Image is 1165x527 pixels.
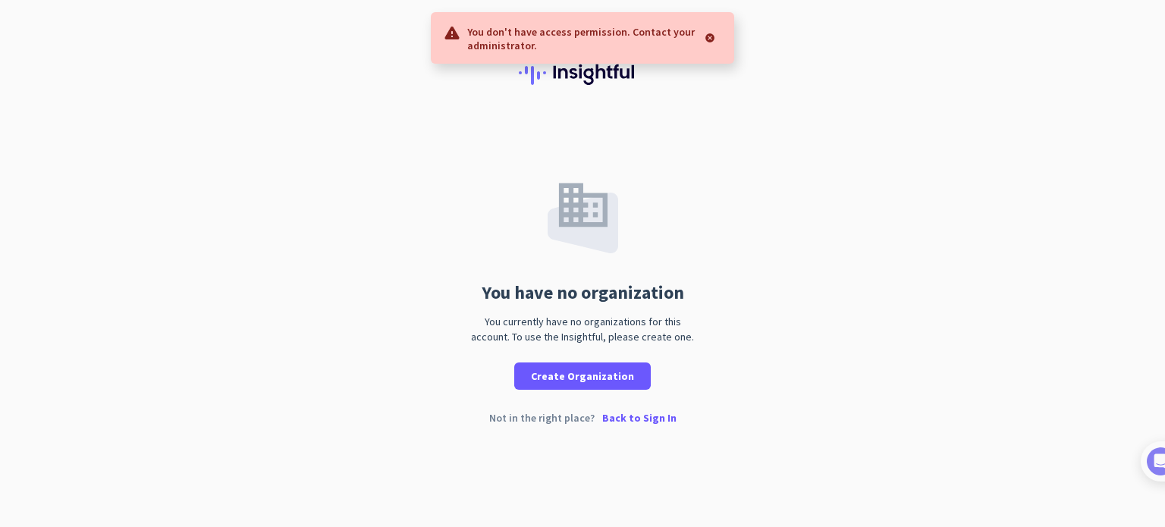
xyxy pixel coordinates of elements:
div: You currently have no organizations for this account. To use the Insightful, please create one. [465,314,700,344]
img: Insightful [519,61,646,85]
button: Create Organization [514,362,651,390]
span: Create Organization [531,369,634,384]
p: Back to Sign In [602,413,677,423]
p: You don't have access permission. Contact your administrator. [467,24,698,52]
div: You have no organization [482,284,684,302]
